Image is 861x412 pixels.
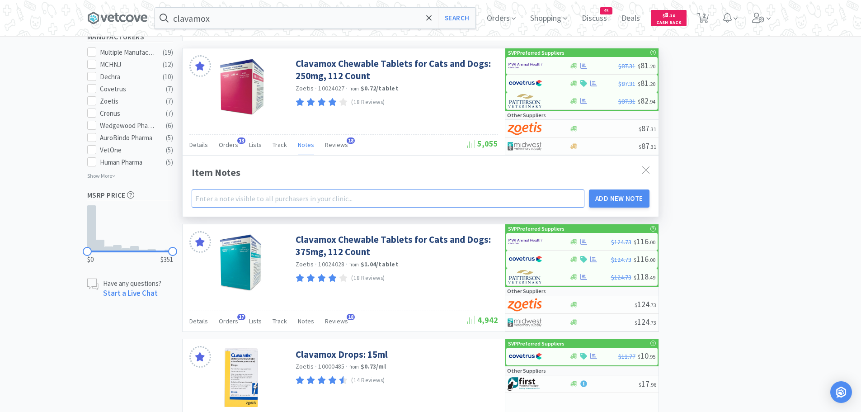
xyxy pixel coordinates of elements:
[634,236,655,246] span: 116
[618,352,635,360] span: $11.77
[163,59,173,70] div: ( 12 )
[507,366,546,375] p: Other Suppliers
[651,6,687,30] a: $8.10Cash Back
[166,108,173,119] div: ( 7 )
[166,96,173,107] div: ( 7 )
[273,141,287,149] span: Track
[219,317,238,325] span: Orders
[634,239,636,246] span: $
[508,94,542,108] img: f5e969b455434c6296c6d81ef179fa71_3.png
[100,84,156,95] div: Covetrus
[318,260,344,268] span: 10024028
[649,126,656,133] span: . 31
[346,260,348,268] span: ·
[508,59,542,72] img: f6b2451649754179b5b4e0c70c3f7cb0_2.png
[103,279,161,288] p: Have any questions?
[508,316,541,329] img: 4dd14cff54a648ac9e977f0c5da9bc2e_5.png
[100,47,156,58] div: Multiple Manufacturers
[618,62,635,70] span: $87.31
[508,377,541,391] img: 67d67680309e4a0bb49a5ff0391dcc42_6.png
[100,96,156,107] div: Zoetis
[507,111,546,119] p: Other Suppliers
[578,14,611,23] a: Discuss45
[325,141,348,149] span: Reviews
[467,315,498,325] span: 4,942
[508,270,542,284] img: f5e969b455434c6296c6d81ef179fa71_3.png
[508,252,542,266] img: 77fca1acd8b6420a9015268ca798ef17_1.png
[347,314,355,320] span: 18
[638,95,655,106] span: 82
[508,350,542,363] img: 77fca1acd8b6420a9015268ca798ef17_1.png
[663,10,675,19] span: 8
[237,314,245,320] span: 17
[296,84,314,92] a: Zoetis
[635,319,637,326] span: $
[296,362,314,370] a: Zoetis
[100,59,156,70] div: MCHNJ
[346,362,348,370] span: ·
[438,8,475,28] button: Search
[87,190,173,200] h5: MSRP Price
[296,260,314,268] a: Zoetis
[634,256,636,263] span: $
[361,84,399,92] strong: $0.72 / tablet
[694,15,712,24] a: 2
[611,273,631,281] span: $124.73
[273,317,287,325] span: Track
[508,48,565,57] p: SVP Preferred Suppliers
[361,362,386,370] strong: $0.73 / ml
[649,81,655,87] span: . 20
[649,353,655,360] span: . 95
[351,98,385,107] p: (18 Reviews)
[166,84,173,95] div: ( 7 )
[508,122,541,135] img: a673e5ab4e5e497494167fe422e9a3ab.png
[87,32,173,42] h5: Manufacturers
[618,80,635,88] span: $87.31
[315,84,317,92] span: ·
[507,287,546,295] p: Other Suppliers
[349,85,359,92] span: from
[100,133,156,143] div: AuroBindo Pharma
[166,133,173,143] div: ( 5 )
[349,261,359,268] span: from
[346,84,348,92] span: ·
[634,271,655,282] span: 118
[635,317,656,327] span: 124
[639,141,656,151] span: 87
[649,239,655,246] span: . 00
[508,339,565,348] p: SVP Preferred Suppliers
[634,274,636,281] span: $
[508,224,565,233] p: SVP Preferred Suppliers
[212,233,271,292] img: 008e956ea0364ee29c5725292e608d0d_346878.jpeg
[656,20,681,26] span: Cash Back
[508,139,541,153] img: 4dd14cff54a648ac9e977f0c5da9bc2e_5.png
[649,302,656,308] span: . 73
[237,137,245,144] span: 13
[638,81,640,87] span: $
[192,189,585,208] input: Enter a note visible to all purchasers in your clinic...
[635,302,637,308] span: $
[219,141,238,149] span: Orders
[638,60,655,71] span: 81
[508,235,542,248] img: f6b2451649754179b5b4e0c70c3f7cb0_2.png
[638,353,640,360] span: $
[212,57,271,116] img: 90964537e60343f78da3dfcde70166eb_346881.jpeg
[639,123,656,133] span: 87
[100,145,156,156] div: VetOne
[649,98,655,105] span: . 94
[160,254,173,265] span: $351
[192,165,649,180] div: Item Notes
[611,256,631,264] span: $124.73
[249,141,262,149] span: Lists
[325,317,348,325] span: Reviews
[166,120,173,131] div: ( 6 )
[296,233,496,258] a: Clavamox Chewable Tablets for Cats and Dogs: 375mg, 112 Count
[315,362,317,370] span: ·
[589,189,649,208] button: Add New Note
[318,84,344,92] span: 10024027
[347,137,355,144] span: 18
[315,260,317,268] span: ·
[668,13,675,19] span: . 10
[298,317,314,325] span: Notes
[103,288,158,298] a: Start a Live Chat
